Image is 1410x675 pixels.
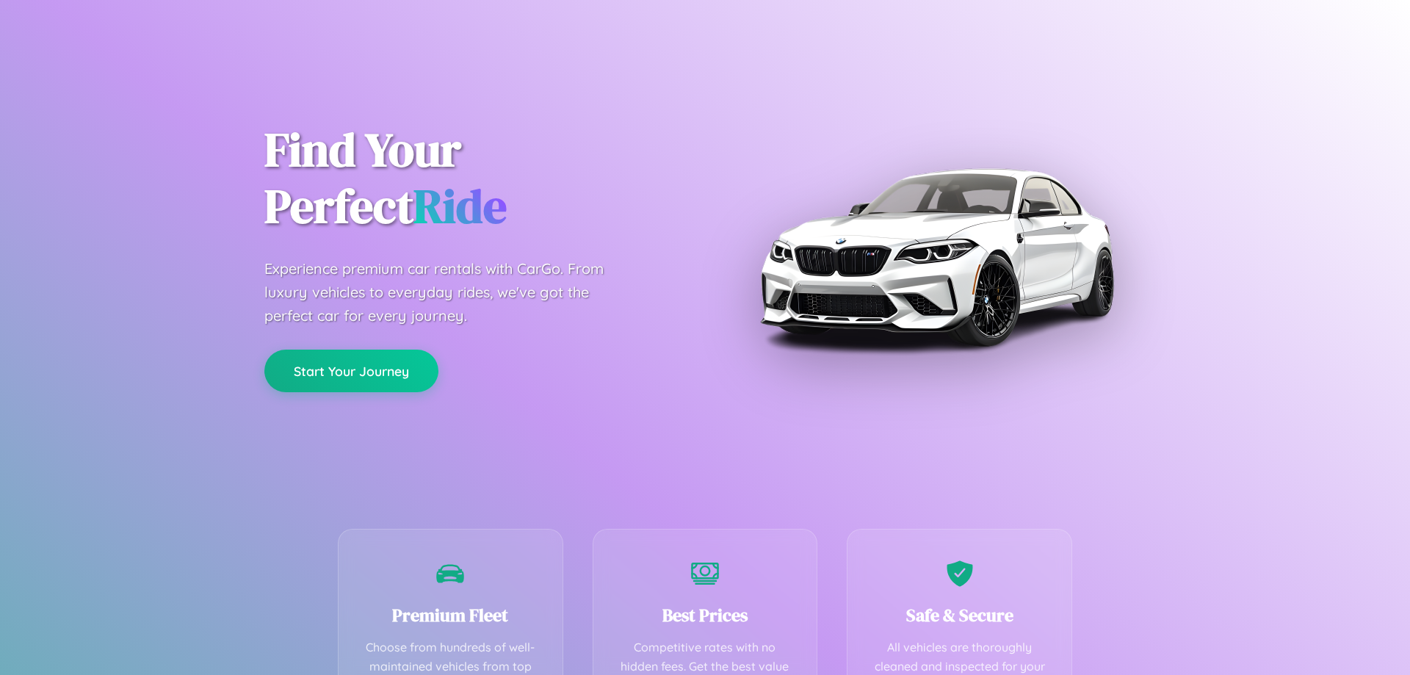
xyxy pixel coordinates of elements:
[869,603,1049,627] h3: Safe & Secure
[413,174,507,238] span: Ride
[264,350,438,392] button: Start Your Journey
[264,122,683,235] h1: Find Your Perfect
[264,257,632,328] p: Experience premium car rentals with CarGo. From luxury vehicles to everyday rides, we've got the ...
[753,73,1120,441] img: Premium BMW car rental vehicle
[361,603,540,627] h3: Premium Fleet
[615,603,795,627] h3: Best Prices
